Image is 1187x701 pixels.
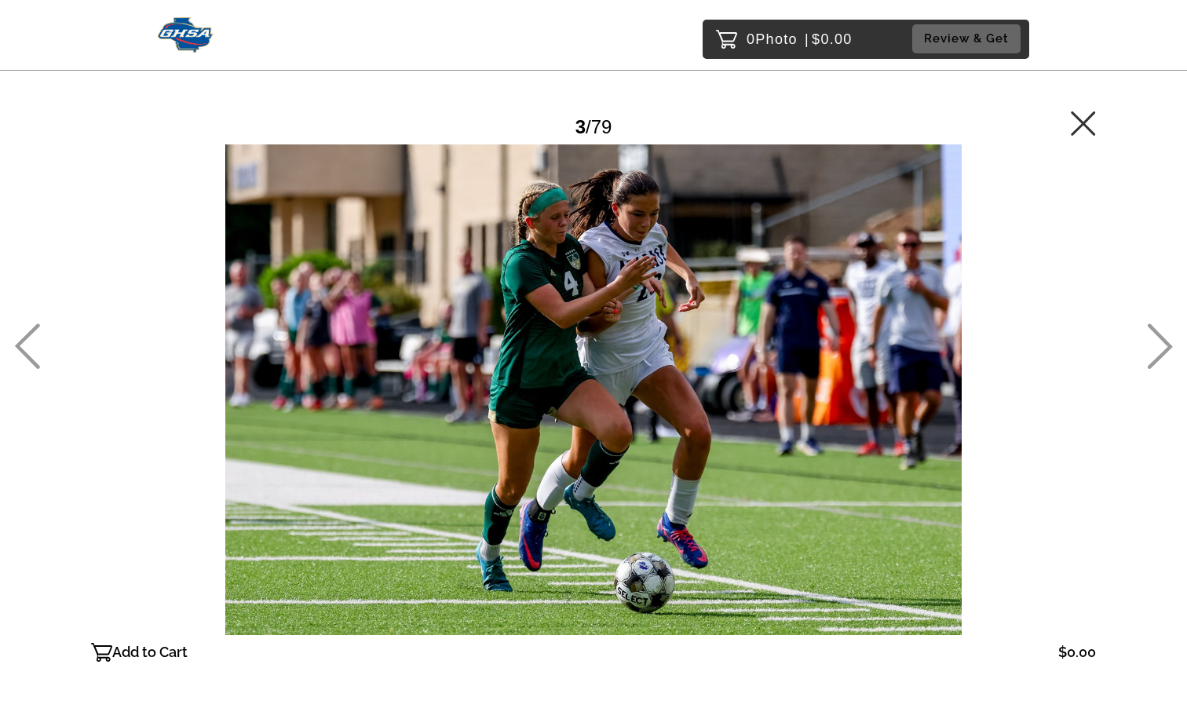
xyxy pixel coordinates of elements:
[747,27,853,52] p: 0 $0.00
[1058,640,1096,665] p: $0.00
[755,27,798,52] span: Photo
[591,116,612,137] span: 79
[575,116,586,137] span: 3
[912,24,1021,53] button: Review & Get
[575,110,612,144] div: /
[805,31,809,47] span: |
[112,640,188,665] p: Add to Cart
[158,17,214,53] img: Snapphound Logo
[912,24,1025,53] a: Review & Get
